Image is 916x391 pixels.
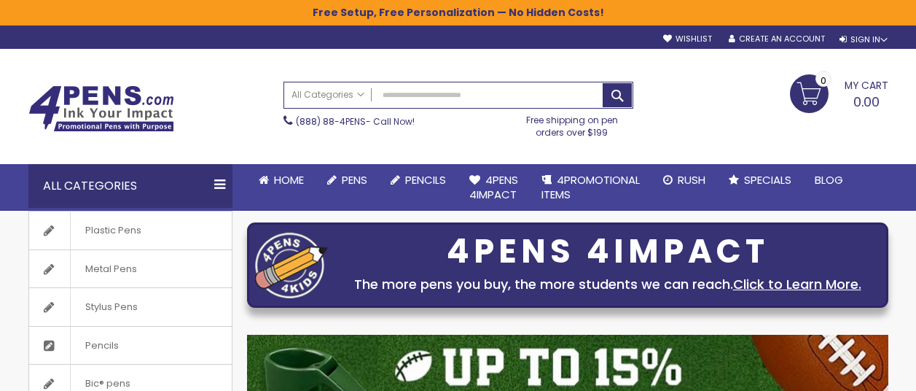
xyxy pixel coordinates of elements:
[284,82,372,107] a: All Categories
[247,164,316,196] a: Home
[28,164,232,208] div: All Categories
[790,74,888,111] a: 0.00 0
[511,109,633,138] div: Free shipping on pen orders over $199
[839,34,888,45] div: Sign In
[663,34,712,44] a: Wishlist
[29,327,232,365] a: Pencils
[541,172,640,202] span: 4PROMOTIONAL ITEMS
[853,93,880,111] span: 0.00
[29,250,232,288] a: Metal Pens
[335,274,880,295] div: The more pens you buy, the more students we can reach.
[70,212,156,249] span: Plastic Pens
[255,232,328,298] img: four_pen_logo.png
[296,115,366,128] a: (888) 88-4PENS
[291,89,364,101] span: All Categories
[70,327,133,365] span: Pencils
[379,164,458,196] a: Pencils
[651,164,717,196] a: Rush
[316,164,379,196] a: Pens
[678,172,705,187] span: Rush
[342,172,367,187] span: Pens
[803,164,855,196] a: Blog
[744,172,791,187] span: Specials
[70,288,152,326] span: Stylus Pens
[335,236,880,267] div: 4PENS 4IMPACT
[458,164,530,212] a: 4Pens4impact
[469,172,518,202] span: 4Pens 4impact
[815,172,843,187] span: Blog
[729,34,825,44] a: Create an Account
[28,85,174,132] img: 4Pens Custom Pens and Promotional Products
[405,172,446,187] span: Pencils
[717,164,803,196] a: Specials
[733,275,861,293] a: Click to Learn More.
[70,250,152,288] span: Metal Pens
[274,172,304,187] span: Home
[29,212,232,249] a: Plastic Pens
[530,164,651,212] a: 4PROMOTIONALITEMS
[29,288,232,326] a: Stylus Pens
[821,74,826,88] span: 0
[296,115,415,128] span: - Call Now!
